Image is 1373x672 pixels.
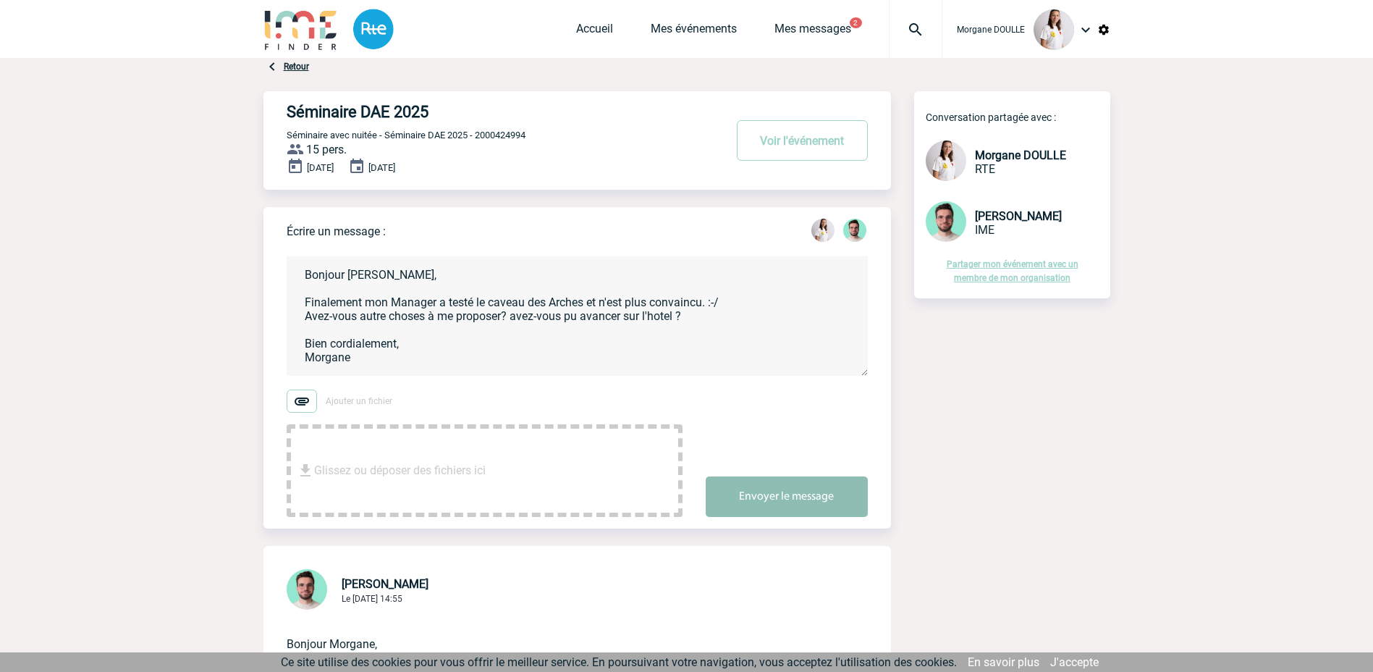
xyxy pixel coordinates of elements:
[957,25,1025,35] span: Morgane DOULLE
[287,569,327,610] img: 121547-2.png
[307,162,334,173] span: [DATE]
[314,434,486,507] span: Glissez ou déposer des fichiers ici
[968,655,1039,669] a: En savoir plus
[306,143,347,156] span: 15 pers.
[287,224,386,238] p: Écrire un message :
[737,120,868,161] button: Voir l'événement
[1050,655,1099,669] a: J'accepte
[926,112,1110,123] p: Conversation partagée avec :
[342,594,402,604] span: Le [DATE] 14:55
[975,209,1062,223] span: [PERSON_NAME]
[287,130,525,140] span: Séminaire avec nuitée - Séminaire DAE 2025 - 2000424994
[281,655,957,669] span: Ce site utilise des cookies pour vous offrir le meilleur service. En poursuivant votre navigation...
[975,148,1066,162] span: Morgane DOULLE
[284,62,309,72] a: Retour
[811,219,835,242] img: 130205-0.jpg
[850,17,862,28] button: 2
[811,219,835,245] div: Morgane DOULLE
[926,201,966,242] img: 121547-2.png
[342,577,428,591] span: [PERSON_NAME]
[287,103,681,121] h4: Séminaire DAE 2025
[651,22,737,42] a: Mes événements
[843,219,866,245] div: Benjamin ROLAND
[975,162,995,176] span: RTE
[843,219,866,242] img: 121547-2.png
[263,9,339,50] img: IME-Finder
[926,140,966,181] img: 130205-0.jpg
[368,162,395,173] span: [DATE]
[975,223,994,237] span: IME
[774,22,851,42] a: Mes messages
[947,259,1078,283] a: Partager mon événement avec un membre de mon organisation
[706,476,868,517] button: Envoyer le message
[576,22,613,42] a: Accueil
[297,462,314,479] img: file_download.svg
[326,396,392,406] span: Ajouter un fichier
[1034,9,1074,50] img: 130205-0.jpg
